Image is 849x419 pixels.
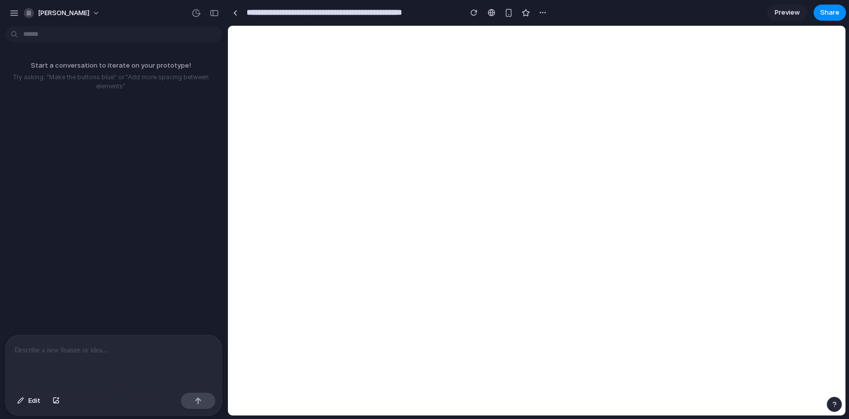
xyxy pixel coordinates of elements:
button: [PERSON_NAME] [20,5,105,21]
span: [PERSON_NAME] [38,8,89,18]
a: Preview [767,5,808,21]
span: Share [820,8,839,18]
p: Try asking: "Make the buttons blue" or "Add more spacing between elements" [4,73,217,91]
button: Share [814,5,846,21]
span: Preview [775,8,800,18]
p: Start a conversation to iterate on your prototype! [4,61,217,71]
button: Edit [12,393,45,409]
span: Edit [28,396,40,406]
